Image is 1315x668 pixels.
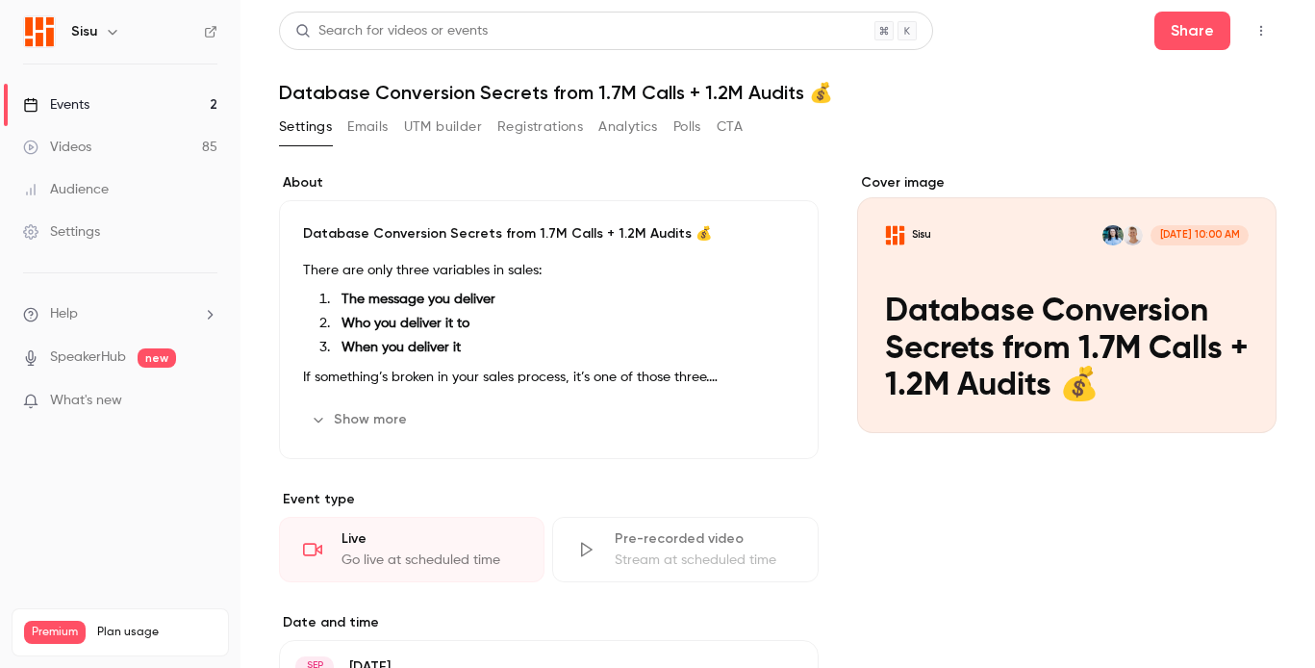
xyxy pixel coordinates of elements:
[303,224,795,244] p: Database Conversion Secrets from 1.7M Calls + 1.2M Audits 💰
[23,180,109,199] div: Audience
[50,347,126,368] a: SpeakerHub
[97,625,216,640] span: Plan usage
[194,393,217,410] iframe: Noticeable Trigger
[24,16,55,47] img: Sisu
[347,112,388,142] button: Emails
[857,173,1277,433] section: Cover image
[303,366,795,389] p: If something’s broken in your sales process, it’s one of those three.
[50,391,122,411] span: What's new
[23,138,91,157] div: Videos
[71,22,97,41] h6: Sisu
[404,112,482,142] button: UTM builder
[615,529,794,549] div: Pre-recorded video
[303,259,795,282] p: There are only three variables in sales:
[50,304,78,324] span: Help
[138,348,176,368] span: new
[279,490,819,509] p: Event type
[717,112,743,142] button: CTA
[341,551,520,570] div: Go live at scheduled time
[23,95,89,115] div: Events
[24,621,86,644] span: Premium
[279,613,819,632] label: Date and time
[279,173,819,193] label: About
[615,551,794,570] div: Stream at scheduled time
[341,341,461,354] strong: When you deliver it
[279,81,1277,104] h1: Database Conversion Secrets from 1.7M Calls + 1.2M Audits 💰
[279,112,332,142] button: Settings
[341,293,495,306] strong: The message you deliver
[497,112,583,142] button: Registrations
[341,317,469,330] strong: Who you deliver it to
[552,517,818,582] div: Pre-recorded videoStream at scheduled time
[295,21,488,41] div: Search for videos or events
[673,112,701,142] button: Polls
[23,304,217,324] li: help-dropdown-opener
[279,517,544,582] div: LiveGo live at scheduled time
[341,529,520,549] div: Live
[23,222,100,242] div: Settings
[598,112,658,142] button: Analytics
[303,404,418,435] button: Show more
[857,173,1277,193] label: Cover image
[1154,12,1230,50] button: Share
